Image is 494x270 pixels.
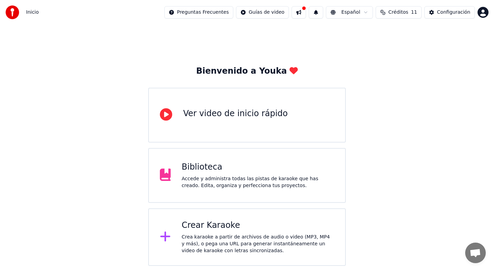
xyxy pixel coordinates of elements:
div: Accede y administra todas las pistas de karaoke que has creado. Edita, organiza y perfecciona tus... [182,175,334,189]
a: Chat abierto [465,243,486,263]
div: Configuración [437,9,470,16]
div: Ver video de inicio rápido [183,108,288,119]
span: Créditos [388,9,408,16]
button: Créditos11 [376,6,422,19]
nav: breadcrumb [26,9,39,16]
div: Biblioteca [182,162,334,173]
div: Bienvenido a Youka [196,66,298,77]
div: Crear Karaoke [182,220,334,231]
span: Inicio [26,9,39,16]
button: Guías de video [236,6,289,19]
span: 11 [411,9,417,16]
button: Preguntas Frecuentes [164,6,233,19]
button: Configuración [424,6,475,19]
img: youka [5,5,19,19]
div: Crea karaoke a partir de archivos de audio o video (MP3, MP4 y más), o pega una URL para generar ... [182,234,334,254]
